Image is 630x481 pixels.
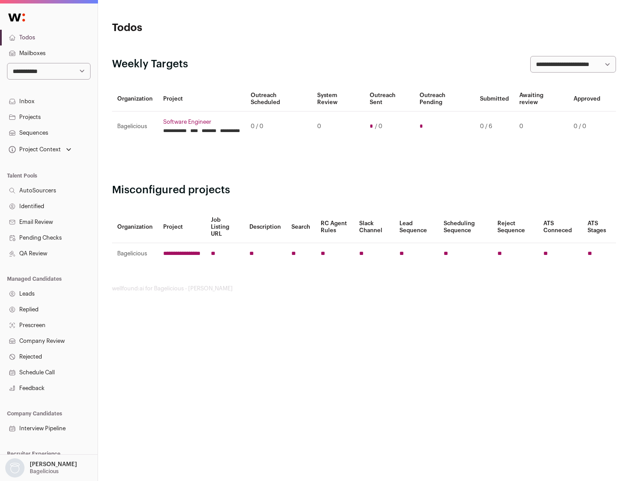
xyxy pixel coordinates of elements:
th: Outreach Scheduled [245,87,312,112]
th: Awaiting review [514,87,568,112]
img: nopic.png [5,458,24,478]
a: Software Engineer [163,119,240,125]
td: Bagelicious [112,112,158,142]
th: Job Listing URL [206,211,244,243]
h2: Weekly Targets [112,57,188,71]
div: Project Context [7,146,61,153]
span: / 0 [375,123,382,130]
th: Search [286,211,315,243]
th: Organization [112,87,158,112]
th: Outreach Sent [364,87,415,112]
td: 0 [514,112,568,142]
button: Open dropdown [7,143,73,156]
th: Project [158,211,206,243]
h2: Misconfigured projects [112,183,616,197]
th: ATS Conneced [538,211,582,243]
th: Lead Sequence [394,211,438,243]
td: 0 / 6 [475,112,514,142]
th: Organization [112,211,158,243]
th: Approved [568,87,605,112]
th: ATS Stages [582,211,616,243]
th: Reject Sequence [492,211,539,243]
button: Open dropdown [3,458,79,478]
th: Scheduling Sequence [438,211,492,243]
td: 0 / 0 [568,112,605,142]
h1: Todos [112,21,280,35]
footer: wellfound:ai for Bagelicious - [PERSON_NAME] [112,285,616,292]
img: Wellfound [3,9,30,26]
th: RC Agent Rules [315,211,353,243]
th: Project [158,87,245,112]
td: 0 [312,112,364,142]
th: System Review [312,87,364,112]
th: Description [244,211,286,243]
p: Bagelicious [30,468,59,475]
th: Slack Channel [354,211,394,243]
th: Outreach Pending [414,87,474,112]
td: 0 / 0 [245,112,312,142]
p: [PERSON_NAME] [30,461,77,468]
th: Submitted [475,87,514,112]
td: Bagelicious [112,243,158,265]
